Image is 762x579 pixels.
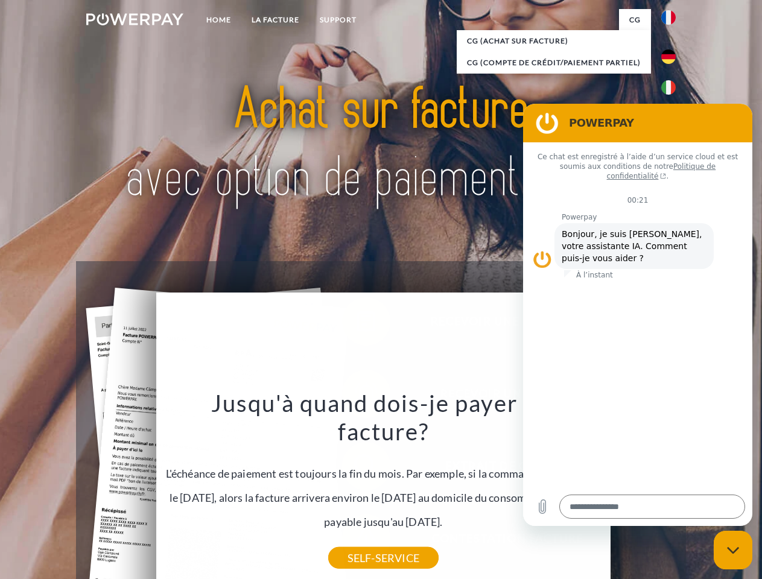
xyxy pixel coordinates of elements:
iframe: Fenêtre de messagerie [523,104,752,526]
a: CG (Compte de crédit/paiement partiel) [457,52,651,74]
img: title-powerpay_fr.svg [115,58,647,231]
h3: Jusqu'à quand dois-je payer ma facture? [163,388,603,446]
a: Home [196,9,241,31]
a: Support [310,9,367,31]
a: CG [619,9,651,31]
iframe: Bouton de lancement de la fenêtre de messagerie, conversation en cours [714,531,752,569]
a: SELF-SERVICE [328,547,439,569]
div: L'échéance de paiement est toujours la fin du mois. Par exemple, si la commande a été passée le [... [163,388,603,558]
img: it [661,80,676,95]
img: de [661,49,676,64]
img: fr [661,10,676,25]
a: LA FACTURE [241,9,310,31]
img: logo-powerpay-white.svg [86,13,183,25]
a: CG (achat sur facture) [457,30,651,52]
